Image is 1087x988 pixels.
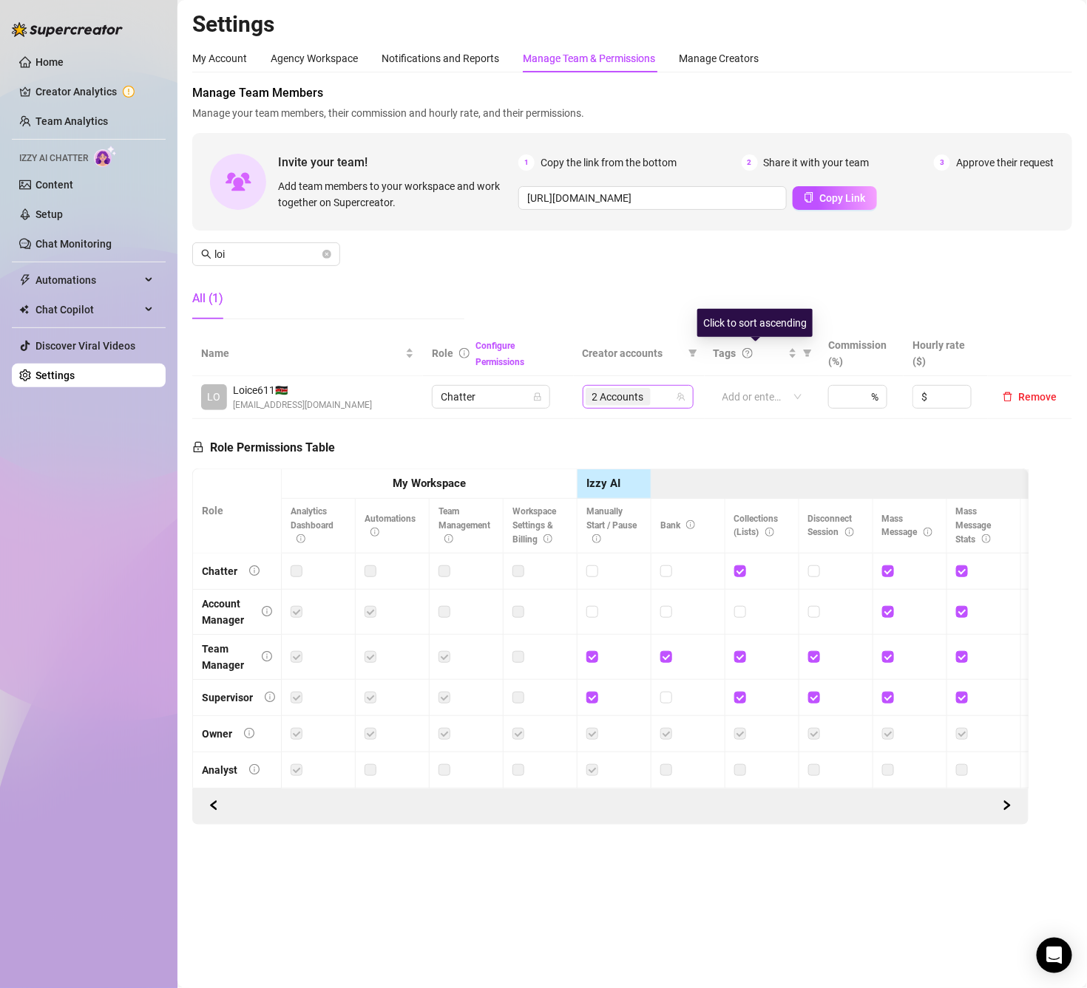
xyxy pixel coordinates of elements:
[249,764,260,774] span: info-circle
[244,728,254,738] span: info-circle
[19,304,29,315] img: Chat Copilot
[233,398,372,412] span: [EMAIL_ADDRESS][DOMAIN_NAME]
[512,506,556,545] span: Workspace Settings & Billing
[35,298,140,321] span: Chat Copilot
[764,154,870,171] span: Share it with your team
[441,386,541,408] span: Chatter
[765,528,774,536] span: info-circle
[845,528,854,536] span: info-circle
[742,348,753,358] span: question-circle
[262,606,272,616] span: info-circle
[202,596,250,628] div: Account Manager
[278,178,512,211] span: Add team members to your workspace and work together on Supercreator.
[35,238,112,250] a: Chat Monitoring
[697,309,813,337] div: Click to sort ascending
[209,800,219,811] span: left
[192,290,223,307] div: All (1)
[35,80,154,103] a: Creator Analytics exclamation-circle
[365,514,416,538] span: Automations
[934,154,950,171] span: 3
[956,154,1054,171] span: Approve their request
[370,528,379,536] span: info-circle
[475,341,524,367] a: Configure Permissions
[1019,391,1057,403] span: Remove
[819,331,904,376] th: Commission (%)
[523,50,655,67] div: Manage Team & Permissions
[192,441,204,453] span: lock
[278,153,518,171] span: Invite your team!
[586,477,620,490] strong: Izzy AI
[265,692,275,702] span: info-circle
[679,50,759,67] div: Manage Creators
[382,50,499,67] div: Notifications and Reports
[19,151,88,166] span: Izzy AI Chatter
[677,392,685,401] span: team
[202,641,250,673] div: Team Manager
[202,762,237,778] div: Analyst
[586,506,637,545] span: Manually Start / Pause
[291,506,333,545] span: Analytics Dashboard
[35,179,73,191] a: Content
[804,192,814,202] span: copy
[208,389,221,405] span: LO
[688,349,697,358] span: filter
[19,274,31,286] span: thunderbolt
[533,392,542,401] span: lock
[997,388,1063,406] button: Remove
[714,345,736,361] span: Tags
[982,534,991,543] span: info-circle
[956,506,992,545] span: Mass Message Stats
[586,388,651,406] span: 2 Accounts
[202,794,226,818] button: Scroll Forward
[438,506,490,545] span: Team Management
[193,469,282,553] th: Role
[233,382,372,398] span: Loice611 🇰🇪
[94,146,117,167] img: AI Chatter
[35,56,64,68] a: Home
[12,22,123,37] img: logo-BBDzfeDw.svg
[995,794,1019,818] button: Scroll Backward
[201,345,402,361] span: Name
[35,340,135,352] a: Discover Viral Videos
[444,534,453,543] span: info-circle
[1002,800,1012,811] span: right
[541,154,677,171] span: Copy the link from the bottom
[592,534,601,543] span: info-circle
[924,528,932,536] span: info-circle
[820,192,866,204] span: Copy Link
[803,349,812,358] span: filter
[35,115,108,127] a: Team Analytics
[201,249,211,259] span: search
[192,10,1072,38] h2: Settings
[202,726,232,742] div: Owner
[192,439,335,457] h5: Role Permissions Table
[214,246,319,262] input: Search members
[742,154,758,171] span: 2
[686,520,695,529] span: info-circle
[262,651,272,661] span: info-circle
[543,534,552,543] span: info-circle
[518,154,535,171] span: 1
[192,331,423,376] th: Name
[882,514,932,538] span: Mass Message
[35,268,140,292] span: Automations
[685,342,700,364] span: filter
[583,345,683,361] span: Creator accounts
[793,186,877,210] button: Copy Link
[322,250,331,259] button: close-circle
[1037,938,1072,973] div: Open Intercom Messenger
[800,342,815,364] span: filter
[904,331,988,376] th: Hourly rate ($)
[249,565,260,576] span: info-circle
[660,520,695,531] span: Bank
[734,514,779,538] span: Collections (Lists)
[271,50,358,67] div: Agency Workspace
[35,208,63,220] a: Setup
[192,105,1072,121] span: Manage your team members, their commission and hourly rate, and their permissions.
[192,50,247,67] div: My Account
[202,563,237,579] div: Chatter
[35,369,75,381] a: Settings
[808,514,854,538] span: Disconnect Session
[393,477,466,490] strong: My Workspace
